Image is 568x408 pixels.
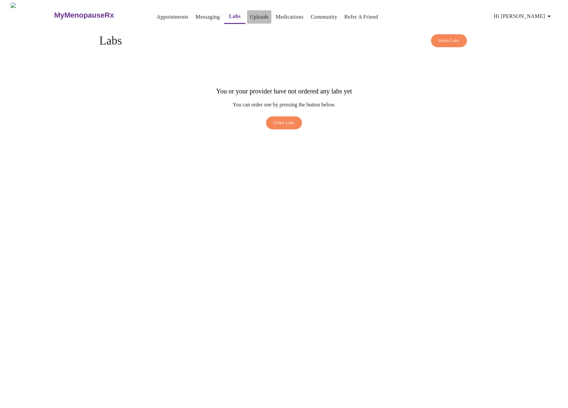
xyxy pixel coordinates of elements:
button: Messaging [193,10,222,24]
a: Community [311,12,338,22]
a: Refer a Friend [344,12,378,22]
button: Refer a Friend [342,10,381,24]
p: You can order one by pressing the button below. [216,102,352,108]
button: Community [308,10,340,24]
button: Order Labs [431,34,467,47]
button: Hi [PERSON_NAME] [491,10,556,23]
span: Order Labs [439,37,460,45]
span: Order Labs [274,119,295,127]
h3: MyMenopauseRx [54,11,114,20]
a: Messaging [196,12,220,22]
a: Order Labs [264,116,304,133]
button: Medications [273,10,306,24]
img: MyMenopauseRx Logo [11,3,53,28]
span: Hi [PERSON_NAME] [494,12,553,21]
button: Appointments [154,10,191,24]
button: Order Labs [266,116,302,129]
h4: Labs [99,34,469,48]
a: Appointments [157,12,189,22]
a: Medications [276,12,304,22]
a: Uploads [250,12,269,22]
a: MyMenopauseRx [53,4,140,27]
h3: You or your provider have not ordered any labs yet [216,87,352,95]
a: Labs [229,12,241,21]
button: Uploads [247,10,271,24]
button: Labs [224,10,245,24]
